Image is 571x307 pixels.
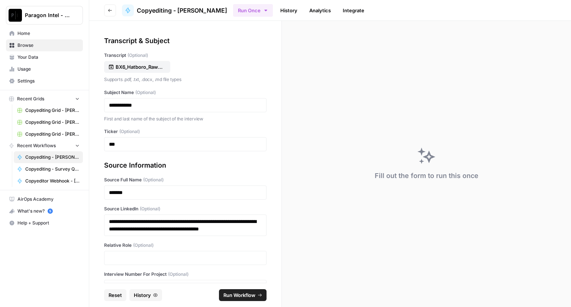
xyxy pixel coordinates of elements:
[104,128,267,135] label: Ticker
[129,289,162,301] button: History
[25,119,80,126] span: Copyediting Grid - [PERSON_NAME]
[128,52,148,59] span: (Optional)
[143,177,164,183] span: (Optional)
[17,66,80,72] span: Usage
[25,12,70,19] span: Paragon Intel - Copyediting
[14,175,83,187] a: Copyeditor Webhook - [PERSON_NAME]
[17,142,56,149] span: Recent Workflows
[17,196,80,203] span: AirOps Academy
[104,89,267,96] label: Subject Name
[17,220,80,226] span: Help + Support
[140,206,160,212] span: (Optional)
[17,78,80,84] span: Settings
[109,291,122,299] span: Reset
[6,93,83,104] button: Recent Grids
[25,154,80,161] span: Copyediting - [PERSON_NAME]
[276,4,302,16] a: History
[6,6,83,25] button: Workspace: Paragon Intel - Copyediting
[219,289,267,301] button: Run Workflow
[135,89,156,96] span: (Optional)
[104,242,267,249] label: Relative Role
[116,63,163,71] p: BX6_Hatboro_Raw Transcript.docx
[17,96,44,102] span: Recent Grids
[104,52,267,59] label: Transcript
[104,115,267,123] p: First and last name of the subject of the interview
[104,76,267,83] p: Supports .pdf, .txt, .docx, .md file types
[104,206,267,212] label: Source LinkedIn
[104,177,267,183] label: Source Full Name
[14,104,83,116] a: Copyediting Grid - [PERSON_NAME]
[305,4,335,16] a: Analytics
[133,242,154,249] span: (Optional)
[223,291,255,299] span: Run Workflow
[48,209,53,214] a: 5
[25,107,80,114] span: Copyediting Grid - [PERSON_NAME]
[104,36,267,46] div: Transcript & Subject
[6,217,83,229] button: Help + Support
[104,271,267,278] label: Interview Number For Project
[14,128,83,140] a: Copyediting Grid - [PERSON_NAME]
[6,63,83,75] a: Usage
[6,28,83,39] a: Home
[375,171,478,181] div: Fill out the form to run this once
[14,116,83,128] a: Copyediting Grid - [PERSON_NAME]
[6,51,83,63] a: Your Data
[25,166,80,172] span: Copyediting - Survey Questions - [PERSON_NAME]
[14,151,83,163] a: Copyediting - [PERSON_NAME]
[25,131,80,138] span: Copyediting Grid - [PERSON_NAME]
[233,4,273,17] button: Run Once
[25,178,80,184] span: Copyeditor Webhook - [PERSON_NAME]
[168,271,188,278] span: (Optional)
[134,291,151,299] span: History
[6,39,83,51] a: Browse
[104,160,267,171] div: Source Information
[14,163,83,175] a: Copyediting - Survey Questions - [PERSON_NAME]
[6,75,83,87] a: Settings
[49,209,51,213] text: 5
[17,30,80,37] span: Home
[6,206,83,217] div: What's new?
[6,205,83,217] button: What's new? 5
[338,4,369,16] a: Integrate
[137,6,227,15] span: Copyediting - [PERSON_NAME]
[104,289,126,301] button: Reset
[17,42,80,49] span: Browse
[122,4,227,16] a: Copyediting - [PERSON_NAME]
[104,61,170,73] button: BX6_Hatboro_Raw Transcript.docx
[119,128,140,135] span: (Optional)
[9,9,22,22] img: Paragon Intel - Copyediting Logo
[6,193,83,205] a: AirOps Academy
[17,54,80,61] span: Your Data
[6,140,83,151] button: Recent Workflows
